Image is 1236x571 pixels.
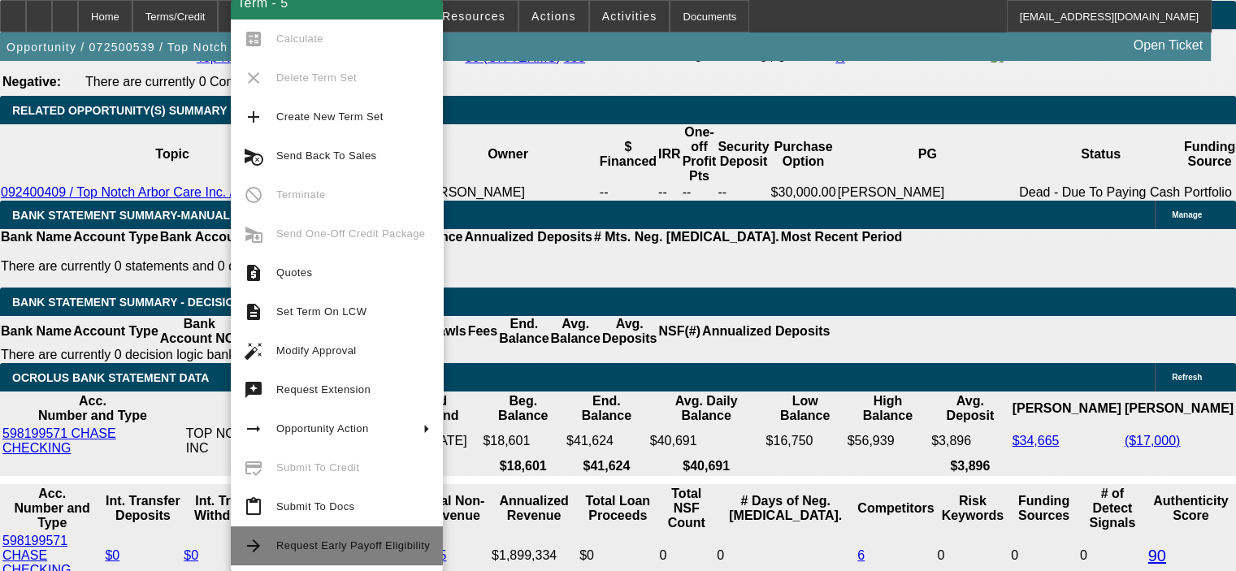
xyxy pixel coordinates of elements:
[857,548,865,562] a: 6
[1183,184,1236,201] td: Portfolio
[244,380,263,400] mat-icon: try
[72,316,159,347] th: Account Type
[430,1,518,32] button: Resources
[276,500,354,513] span: Submit To Docs
[492,548,576,563] div: $1,899,334
[930,426,1009,456] td: $3,896
[857,486,935,531] th: Competitors
[276,383,371,396] span: Request Extension
[519,1,588,32] button: Actions
[549,316,601,347] th: Avg. Balance
[657,184,682,201] td: --
[442,10,505,23] span: Resources
[657,316,701,347] th: NSF(#)
[482,426,564,456] td: $18,601
[417,124,598,184] th: Owner
[185,426,371,456] td: TOP NOTCH ARBOR CARE INC
[601,316,658,347] th: Avg. Deposits
[105,548,119,562] a: $0
[847,393,929,424] th: High Balance
[276,266,312,279] span: Quotes
[183,486,281,531] th: Int. Transfer Withdrawals
[159,229,275,245] th: Bank Account NO.
[482,393,564,424] th: Beg. Balance
[1079,486,1146,531] th: # of Detect Signals
[1125,434,1181,448] a: ($17,000)
[244,302,263,322] mat-icon: description
[657,124,682,184] th: IRR
[276,344,357,357] span: Modify Approval
[566,393,648,424] th: End. Balance
[780,229,903,245] th: Most Recent Period
[72,229,159,245] th: Account Type
[276,305,366,318] span: Set Term On LCW
[649,458,764,474] th: $40,691
[244,536,263,556] mat-icon: arrow_forward
[930,393,1009,424] th: Avg. Deposit
[1011,393,1121,424] th: [PERSON_NAME]
[837,124,1018,184] th: PG
[765,393,844,424] th: Low Balance
[566,426,648,456] td: $41,624
[467,316,498,347] th: Fees
[1018,124,1183,184] th: Status
[765,426,844,456] td: $16,750
[1018,184,1183,201] td: Dead - Due To Paying Cash
[85,75,430,89] span: There are currently 0 Comments entered on this opportunity
[185,393,371,424] th: Acc. Holder Name
[1,259,902,274] p: There are currently 0 statements and 0 details entered on this opportunity
[276,539,430,552] span: Request Early Payoff Eligibility
[12,209,230,222] span: BANK STATEMENT SUMMARY-MANUAL
[1172,210,1202,219] span: Manage
[1012,434,1059,448] a: $34,665
[602,10,657,23] span: Activities
[276,110,384,123] span: Create New Term Set
[717,124,770,184] th: Security Deposit
[930,458,1009,474] th: $3,896
[599,124,657,184] th: $ Financed
[244,341,263,361] mat-icon: auto_fix_high
[770,184,836,201] td: $30,000.00
[482,458,564,474] th: $18,601
[682,184,718,201] td: --
[491,486,577,531] th: Annualized Revenue
[12,371,209,384] span: OCROLUS BANK STATEMENT DATA
[716,486,855,531] th: # Days of Neg. [MEDICAL_DATA].
[599,184,657,201] td: --
[463,229,592,245] th: Annualized Deposits
[579,486,657,531] th: Total Loan Proceeds
[417,486,489,531] th: Total Non-Revenue
[244,497,263,517] mat-icon: content_paste
[936,486,1008,531] th: Risk Keywords
[593,229,780,245] th: # Mts. Neg. [MEDICAL_DATA].
[244,107,263,127] mat-icon: add
[1,185,344,199] a: 092400409 / Top Notch Arbor Care Inc. / [PERSON_NAME]
[682,124,718,184] th: One-off Profit Pts
[649,393,764,424] th: Avg. Daily Balance
[12,296,282,309] span: Bank Statement Summary - Decision Logic
[1127,32,1209,59] a: Open Ticket
[1148,547,1166,565] a: 90
[2,426,116,455] a: 598199571 CHASE CHECKING
[12,104,227,117] span: RELATED OPPORTUNITY(S) SUMMARY
[701,316,831,347] th: Annualized Deposits
[531,10,576,23] span: Actions
[244,263,263,283] mat-icon: request_quote
[1172,373,1202,382] span: Refresh
[276,422,369,435] span: Opportunity Action
[184,548,198,562] a: $0
[847,426,929,456] td: $56,939
[2,393,184,424] th: Acc. Number and Type
[159,316,240,347] th: Bank Account NO.
[770,124,836,184] th: Purchase Option
[219,1,310,32] button: Application
[658,486,714,531] th: Sum of the Total NSF Count and Total Overdraft Fee Count from Ocrolus
[2,75,61,89] b: Negative:
[717,184,770,201] td: --
[837,184,1018,201] td: [PERSON_NAME]
[590,1,670,32] button: Activities
[1010,486,1078,531] th: Funding Sources
[1124,393,1234,424] th: [PERSON_NAME]
[2,486,102,531] th: Acc. Number and Type
[498,316,549,347] th: End. Balance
